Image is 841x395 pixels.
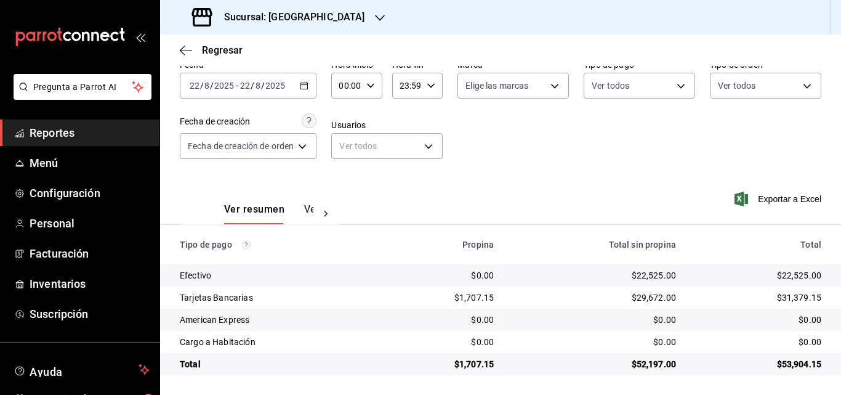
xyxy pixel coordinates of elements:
div: Efectivo [180,269,370,282]
button: Pregunta a Parrot AI [14,74,151,100]
button: Ver resumen [224,203,284,224]
div: Tipo de pago [180,240,370,250]
span: / [200,81,204,91]
div: $0.00 [696,336,821,348]
button: open_drawer_menu [135,32,145,42]
div: $22,525.00 [513,269,676,282]
input: -- [204,81,210,91]
h3: Sucursal: [GEOGRAPHIC_DATA] [214,10,365,25]
input: -- [255,81,261,91]
label: Hora fin [392,60,443,69]
div: Fecha de creación [180,115,250,128]
div: $0.00 [390,269,494,282]
button: Exportar a Excel [737,192,821,206]
input: ---- [214,81,235,91]
span: Ver todos [592,79,629,92]
div: $0.00 [513,314,676,326]
span: Elige las marcas [465,79,528,92]
div: $52,197.00 [513,358,676,370]
label: Usuarios [331,121,443,129]
span: Ver todos [718,79,755,92]
span: Ayuda [30,362,134,377]
span: - [236,81,238,91]
div: $31,379.15 [696,291,821,304]
span: / [261,81,265,91]
input: -- [189,81,200,91]
div: American Express [180,314,370,326]
button: Ver pagos [304,203,350,224]
div: $1,707.15 [390,358,494,370]
div: Total [180,358,370,370]
input: -- [239,81,251,91]
span: Reportes [30,124,150,141]
span: Personal [30,215,150,232]
div: $0.00 [513,336,676,348]
div: Ver todos [331,133,443,159]
div: $0.00 [390,314,494,326]
div: $22,525.00 [696,269,821,282]
svg: Los pagos realizados con Pay y otras terminales son montos brutos. [242,240,251,249]
input: ---- [265,81,286,91]
span: Regresar [202,44,243,56]
div: $1,707.15 [390,291,494,304]
div: navigation tabs [224,203,313,224]
label: Fecha [180,60,316,69]
span: Inventarios [30,275,150,292]
button: Regresar [180,44,243,56]
span: / [210,81,214,91]
span: Configuración [30,185,150,202]
div: Cargo a Habitación [180,336,370,348]
span: Pregunta a Parrot AI [33,81,132,94]
div: $0.00 [696,314,821,326]
span: Menú [30,155,150,171]
div: Propina [390,240,494,250]
span: Fecha de creación de orden [188,140,294,152]
div: Tarjetas Bancarias [180,291,370,304]
a: Pregunta a Parrot AI [9,89,151,102]
div: Total [696,240,821,250]
div: $0.00 [390,336,494,348]
div: $29,672.00 [513,291,676,304]
label: Hora inicio [331,60,382,69]
span: Suscripción [30,306,150,322]
span: / [251,81,254,91]
div: $53,904.15 [696,358,821,370]
span: Facturación [30,245,150,262]
div: Total sin propina [513,240,676,250]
